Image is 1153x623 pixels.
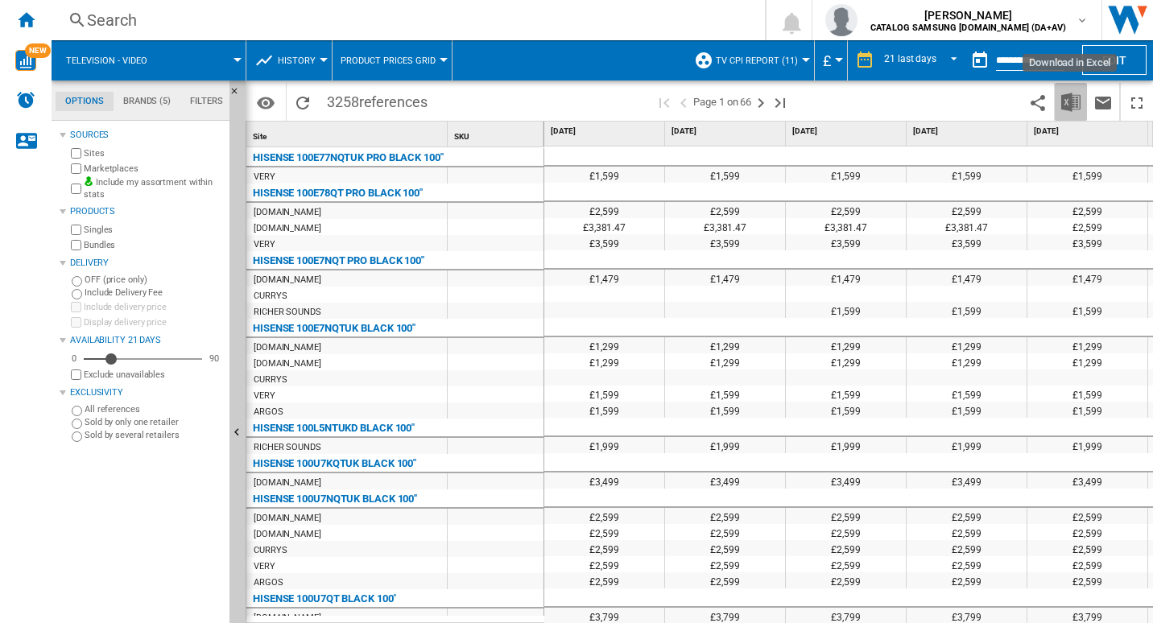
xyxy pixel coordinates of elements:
button: Open calendar [1043,43,1072,72]
b: CATALOG SAMSUNG [DOMAIN_NAME] (DA+AV) [870,23,1066,33]
input: Display delivery price [71,317,81,328]
div: £3,499 [665,472,785,489]
div: £2,599 [1027,202,1147,218]
button: £ [823,40,839,80]
div: [DATE] [668,122,785,142]
div: £1,599 [665,402,785,418]
div: HISENSE 100E77NQTUK PRO BLACK 100" [253,148,444,167]
input: Bundles [71,240,81,250]
div: £3,499 [1027,472,1147,489]
div: [DATE] [910,122,1027,142]
div: £2,599 [544,556,664,572]
label: Display delivery price [84,316,223,328]
label: Exclude unavailables [84,369,223,381]
div: £2,599 [786,508,906,524]
div: £2,599 [665,540,785,556]
div: TV CPI Report (11) [694,40,806,80]
input: Singles [71,225,81,235]
button: Download in Excel [1055,83,1087,121]
div: 0 [68,353,81,365]
span: TV CPI Report (11) [716,56,798,66]
input: Sold by several retailers [72,431,82,442]
md-slider: Availability [84,351,202,367]
label: Marketplaces [84,163,223,175]
input: Include Delivery Fee [72,289,82,299]
span: Page 1 on 66 [693,83,751,121]
div: £3,599 [786,234,906,250]
div: SKU Sort None [451,122,543,146]
div: £1,479 [907,270,1027,286]
img: wise-card.svg [15,50,36,71]
div: £1,999 [1027,437,1147,453]
div: £3,381.47 [907,218,1027,234]
label: Sites [84,147,223,159]
div: 21 last days [884,53,936,64]
div: £1,299 [544,337,664,353]
div: History [254,40,324,80]
div: £2,599 [786,556,906,572]
button: Maximize [1121,83,1153,121]
button: >Previous page [674,83,693,121]
div: £2,599 [544,202,664,218]
div: £3,381.47 [665,218,785,234]
div: Search [87,9,723,31]
div: £1,479 [786,270,906,286]
div: £2,599 [907,202,1027,218]
input: Sites [71,148,81,159]
button: md-calendar [964,44,996,76]
div: ARGOS [254,575,283,591]
div: VERY [254,388,275,404]
img: alerts-logo.svg [16,90,35,109]
div: CURRYS [254,372,287,388]
div: £1,299 [907,353,1027,369]
div: £1,599 [907,402,1027,418]
md-menu: Currency [815,40,848,80]
div: [DATE] [548,122,664,142]
span: Television - video [66,56,147,66]
div: £1,299 [786,337,906,353]
span: [PERSON_NAME] [870,7,1066,23]
div: £3,499 [786,472,906,489]
div: Sources [70,129,223,142]
div: [DATE] [1031,122,1147,142]
label: All references [85,403,223,415]
div: HISENSE 100L5NTUKD BLACK 100" [253,419,415,438]
div: Sort None [250,122,447,146]
div: £3,499 [907,472,1027,489]
md-tab-item: Filters [180,92,233,111]
div: £1,599 [786,386,906,402]
div: £2,599 [907,556,1027,572]
div: £1,999 [544,437,664,453]
div: [DATE] [789,122,906,142]
div: £3,599 [1027,234,1147,250]
input: Marketplaces [71,163,81,174]
img: profile.jpg [825,4,858,36]
div: £1,479 [1027,270,1147,286]
button: First page [655,83,674,121]
input: All references [72,406,82,416]
div: Exclusivity [70,386,223,399]
div: £2,599 [544,572,664,588]
div: £2,599 [665,524,785,540]
md-tab-item: Brands (5) [114,92,180,111]
div: £2,599 [1027,218,1147,234]
div: [DOMAIN_NAME] [254,526,321,543]
div: £2,599 [665,508,785,524]
button: Options [250,88,282,117]
div: £1,299 [665,353,785,369]
label: Sold by several retailers [85,429,223,441]
div: £2,599 [1027,572,1147,588]
div: £1,299 [1027,353,1147,369]
div: [DOMAIN_NAME] [254,356,321,372]
div: Television - video [60,40,238,80]
label: Bundles [84,239,223,251]
div: £2,599 [544,524,664,540]
div: £2,599 [1027,508,1147,524]
button: Product prices grid [341,40,444,80]
button: Next page [751,83,771,121]
div: £1,599 [544,386,664,402]
div: £1,299 [544,353,664,369]
div: £1,599 [1027,302,1147,318]
div: £3,381.47 [544,218,664,234]
div: VERY [254,169,275,185]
